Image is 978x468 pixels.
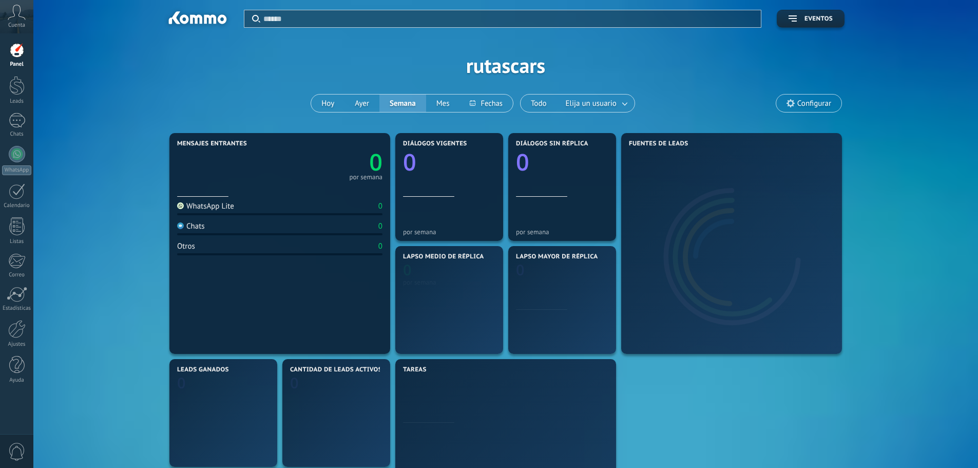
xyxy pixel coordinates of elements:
span: Cantidad de leads activos [290,366,382,373]
div: 0 [378,221,382,231]
span: Lapso mayor de réplica [516,253,598,260]
div: Ajustes [2,341,32,348]
span: Tareas [403,366,427,373]
div: WhatsApp [2,165,31,175]
div: por semana [403,278,495,286]
button: Eventos [777,10,845,28]
span: Diálogos sin réplica [516,140,588,147]
img: WhatsApp Lite [177,202,184,209]
div: 0 [378,241,382,251]
div: Estadísticas [2,305,32,312]
span: Configurar [797,99,831,108]
div: Calendario [2,202,32,209]
div: Panel [2,61,32,68]
button: Mes [426,95,460,112]
span: Lapso medio de réplica [403,253,484,260]
a: 0 [280,146,382,178]
div: por semana [403,228,495,236]
span: Elija un usuario [564,97,619,110]
div: Otros [177,241,195,251]
text: 0 [516,260,525,280]
button: Semana [379,95,426,112]
div: Chats [2,131,32,138]
span: Mensajes entrantes [177,140,247,147]
div: 0 [378,201,382,211]
div: Chats [177,221,205,231]
button: Todo [521,95,557,112]
span: Diálogos vigentes [403,140,467,147]
text: 0 [403,260,412,280]
span: Leads ganados [177,366,229,373]
div: Listas [2,238,32,245]
span: Fuentes de leads [629,140,688,147]
text: 0 [369,146,382,178]
div: Leads [2,98,32,105]
img: Chats [177,222,184,229]
div: por semana [516,228,608,236]
div: WhatsApp Lite [177,201,234,211]
div: Ayuda [2,377,32,384]
text: 0 [290,373,299,393]
button: Elija un usuario [557,95,635,112]
text: 0 [177,373,186,393]
button: Ayer [344,95,379,112]
span: Cuenta [8,22,25,29]
div: Correo [2,272,32,278]
text: 0 [403,146,416,178]
div: por semana [349,175,382,180]
span: Eventos [804,15,833,23]
text: 0 [516,146,529,178]
button: Hoy [311,95,344,112]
